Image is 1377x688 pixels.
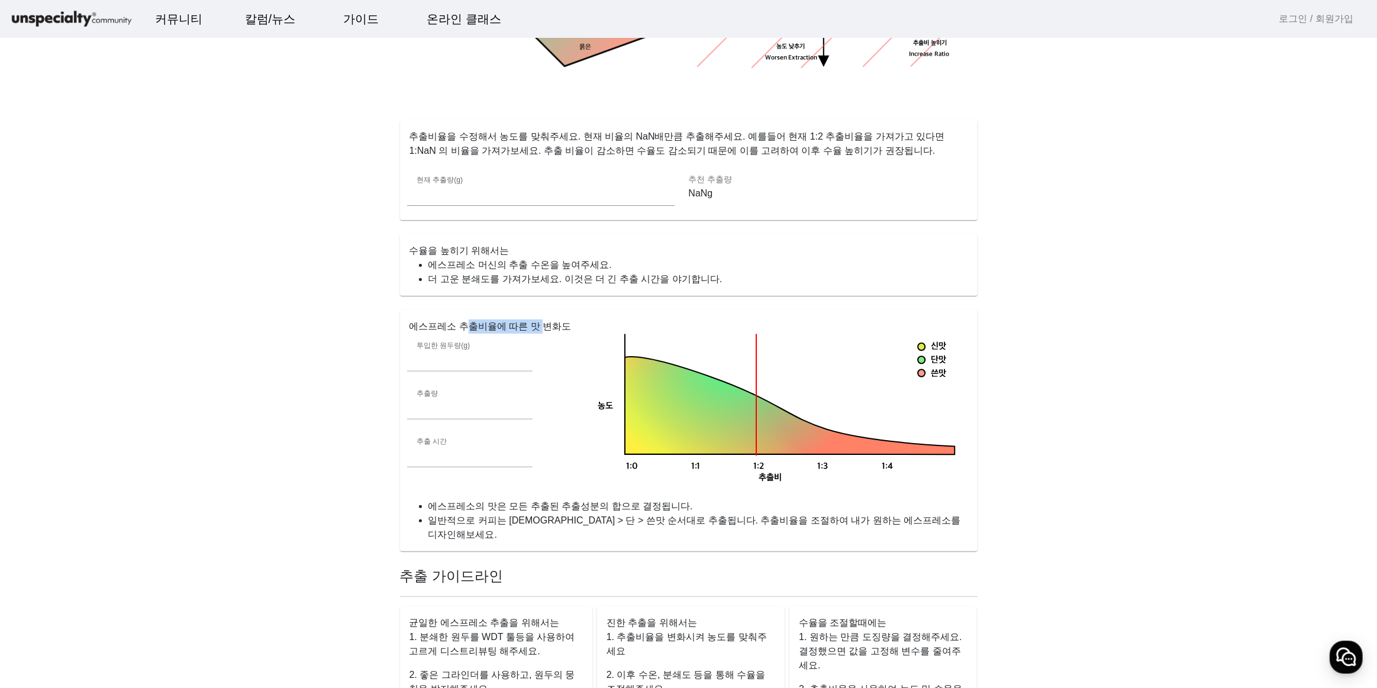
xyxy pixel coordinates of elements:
mat-card-title: 수율을 높히기 위해서는 [409,244,509,258]
a: 가이드 [334,3,388,35]
tspan: 쓴맛 [931,368,946,379]
p: 추출비율을 수정해서 농도를 맞춰주세요. 현재 비율의 NaN배만큼 추출해주세요. 예를들어 현재 1:2 추출비율을 가져가고 있다면 1:NaN 의 비율을 가져가보세요. 추출 비율이... [400,120,978,158]
tspan: Worsen Extraction [765,54,817,62]
a: 홈 [4,375,78,405]
mat-card-title: 균일한 에스프레소 추출을 위해서는 [409,616,559,630]
tspan: Increase Ratio [909,50,949,58]
span: 설정 [183,393,197,402]
tspan: 농도 [598,401,613,412]
li: 더 고운 분쇄도를 가져가보세요. 이것은 더 긴 추출 시간을 야기합니다. [428,272,968,286]
a: 로그인 / 회원가입 [1279,12,1353,26]
tspan: 묽은 [579,43,591,51]
tspan: 추출비 높히기 [913,39,947,47]
a: 커뮤니티 [146,3,212,35]
mat-label: 추천 추출량 [689,175,733,184]
mat-card-title: 진한 추출을 위해서는 [607,616,697,630]
span: 대화 [108,393,122,403]
mat-label: 추출 시간 [417,437,447,445]
tspan: 추출비 [759,473,782,484]
li: 일반적으로 커피는 [DEMOGRAPHIC_DATA] > 단 > 쓴맛 순서대로 추출됩니다. 추출비율을 조절하여 내가 원하는 에스프레소를 디자인해보세요. [428,513,968,542]
li: 에스프레소의 맛은 모든 추출된 추출성분의 합으로 결정됩니다. [428,499,968,513]
p: 1. 분쇄한 원두를 WDT 툴등을 사용하여 고르게 디스트리뷰팅 해주세요. [409,630,583,658]
a: 칼럼/뉴스 [236,3,305,35]
p: 1. 추출비율을 변화시켜 농도를 맞춰주세요 [607,630,775,658]
tspan: 1:3 [817,461,828,473]
tspan: 신맛 [931,341,946,353]
mat-card-title: 수율을 조절할때에는 [799,616,886,630]
a: 설정 [153,375,227,405]
tspan: 1:4 [882,461,893,473]
tspan: 1:0 [626,461,638,473]
a: 온라인 클래스 [417,3,511,35]
span: 홈 [37,393,44,402]
tspan: 단맛 [931,355,946,366]
p: 1. 원하는 만큼 도징량을 결정해주세요. 결정했으면 값을 고정해 변수를 줄여주세요. [799,630,968,673]
tspan: 1:1 [691,461,700,473]
li: 에스프레소 머신의 추출 수온을 높여주세요. [428,258,968,272]
mat-label: 투입한 원두량(g) [417,341,470,349]
tspan: 농도 낮추기 [776,43,805,51]
h2: 추출 가이드라인 [400,566,978,587]
mat-card-title: 에스프레소 추출비율에 따른 맛 변화도 [409,319,572,334]
img: logo [9,9,134,30]
mat-label: 현재 추출량(g) [417,176,463,184]
mat-label: 추출량 [417,389,438,397]
p: NaNg [689,186,956,201]
tspan: 1:2 [753,461,764,473]
a: 대화 [78,375,153,405]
